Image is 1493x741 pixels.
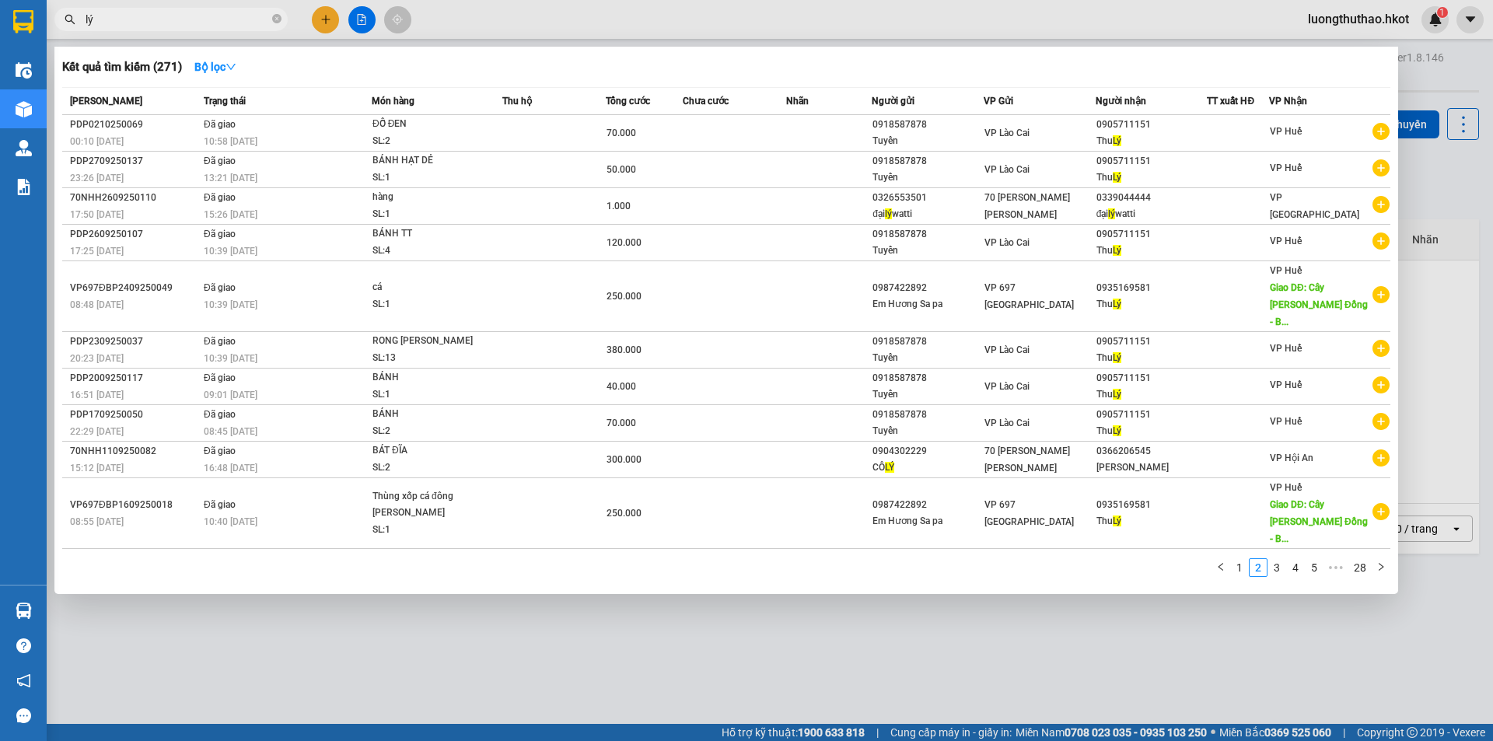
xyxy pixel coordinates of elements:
span: Người nhận [1096,96,1146,107]
li: 5 [1305,558,1323,577]
span: 16:51 [DATE] [70,390,124,400]
div: SL: 1 [372,296,489,313]
span: VP Lào Cai [984,381,1030,392]
div: SL: 1 [372,170,489,187]
div: 70NHH1109250082 [70,443,199,460]
div: BÁNH [372,406,489,423]
span: lý [1108,208,1115,219]
li: Next 5 Pages [1323,558,1348,577]
div: Em Hương Sa pa [872,513,983,530]
div: SL: 2 [372,423,489,440]
div: 0918587878 [872,117,983,133]
span: Lý [1113,245,1121,256]
span: 70 [PERSON_NAME] [PERSON_NAME] [984,446,1070,474]
span: Lý [1113,299,1121,309]
div: Thu [1096,296,1207,313]
span: VP Huế [1270,343,1302,354]
span: close-circle [272,12,281,27]
div: 0935169581 [1096,280,1207,296]
span: plus-circle [1372,286,1390,303]
span: TT xuất HĐ [1207,96,1254,107]
span: 10:39 [DATE] [204,299,257,310]
li: 2 [1249,558,1267,577]
img: logo-vxr [13,10,33,33]
span: Lý [1113,135,1121,146]
span: VP Gửi [984,96,1013,107]
div: 0905711151 [1096,153,1207,170]
div: Thu [1096,386,1207,403]
div: SL: 1 [372,522,489,539]
img: solution-icon [16,179,32,195]
span: 15:26 [DATE] [204,209,257,220]
span: VP Huế [1270,416,1302,427]
span: VP Huế [1270,482,1302,493]
div: 0935169581 [1096,497,1207,513]
span: Đã giao [204,409,236,420]
div: PDP2609250107 [70,226,199,243]
span: Lý [1113,389,1121,400]
li: Next Page [1372,558,1390,577]
img: warehouse-icon [16,101,32,117]
span: 1.000 [607,201,631,211]
span: 16:48 [DATE] [204,463,257,474]
span: 50.000 [607,164,636,175]
a: 2 [1250,559,1267,576]
div: SL: 1 [372,386,489,404]
div: Thu [1096,423,1207,439]
span: 08:55 [DATE] [70,516,124,527]
div: 0918587878 [872,153,983,170]
div: Thu [1096,513,1207,530]
div: SL: 4 [372,243,489,260]
span: Nhãn [786,96,809,107]
span: Đã giao [204,229,236,239]
span: 20:23 [DATE] [70,353,124,364]
span: plus-circle [1372,159,1390,177]
span: down [226,61,236,72]
img: warehouse-icon [16,140,32,156]
span: Lý [1113,172,1121,183]
div: 0339044444 [1096,190,1207,206]
li: 1 [1230,558,1249,577]
img: warehouse-icon [16,62,32,79]
span: 250.000 [607,508,642,519]
span: 10:40 [DATE] [204,516,257,527]
div: hàng [372,189,489,206]
span: Lý [1113,352,1121,363]
div: Tuyển [872,170,983,186]
div: Tuyển [872,350,983,366]
span: VP Lào Cai [984,237,1030,248]
li: 4 [1286,558,1305,577]
span: 380.000 [607,344,642,355]
div: VP697ĐBP2409250049 [70,280,199,296]
span: ••• [1323,558,1348,577]
span: 23:26 [DATE] [70,173,124,184]
div: 0987422892 [872,497,983,513]
span: message [16,708,31,723]
span: 17:50 [DATE] [70,209,124,220]
span: 17:25 [DATE] [70,246,124,257]
span: 15:12 [DATE] [70,463,124,474]
div: CÔ [872,460,983,476]
span: Thu hộ [502,96,532,107]
a: 3 [1268,559,1285,576]
span: VP Lào Cai [984,418,1030,428]
div: PDP0210250069 [70,117,199,133]
div: 0905711151 [1096,370,1207,386]
span: Đã giao [204,499,236,510]
div: đại watti [872,206,983,222]
div: 0987422892 [872,280,983,296]
div: 0326553501 [872,190,983,206]
div: 0918587878 [872,226,983,243]
span: Lý [1113,425,1121,436]
div: 0904302229 [872,443,983,460]
div: RONG [PERSON_NAME] [372,333,489,350]
span: VP [GEOGRAPHIC_DATA] [1270,192,1359,220]
span: plus-circle [1372,449,1390,467]
div: [PERSON_NAME] [1096,460,1207,476]
span: Giao DĐ: Cây [PERSON_NAME] Đồng - B... [1270,499,1368,544]
span: Đã giao [204,336,236,347]
div: VP697ĐBP1609250018 [70,497,199,513]
span: LÝ [885,462,894,473]
div: SL: 2 [372,460,489,477]
span: plus-circle [1372,232,1390,250]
